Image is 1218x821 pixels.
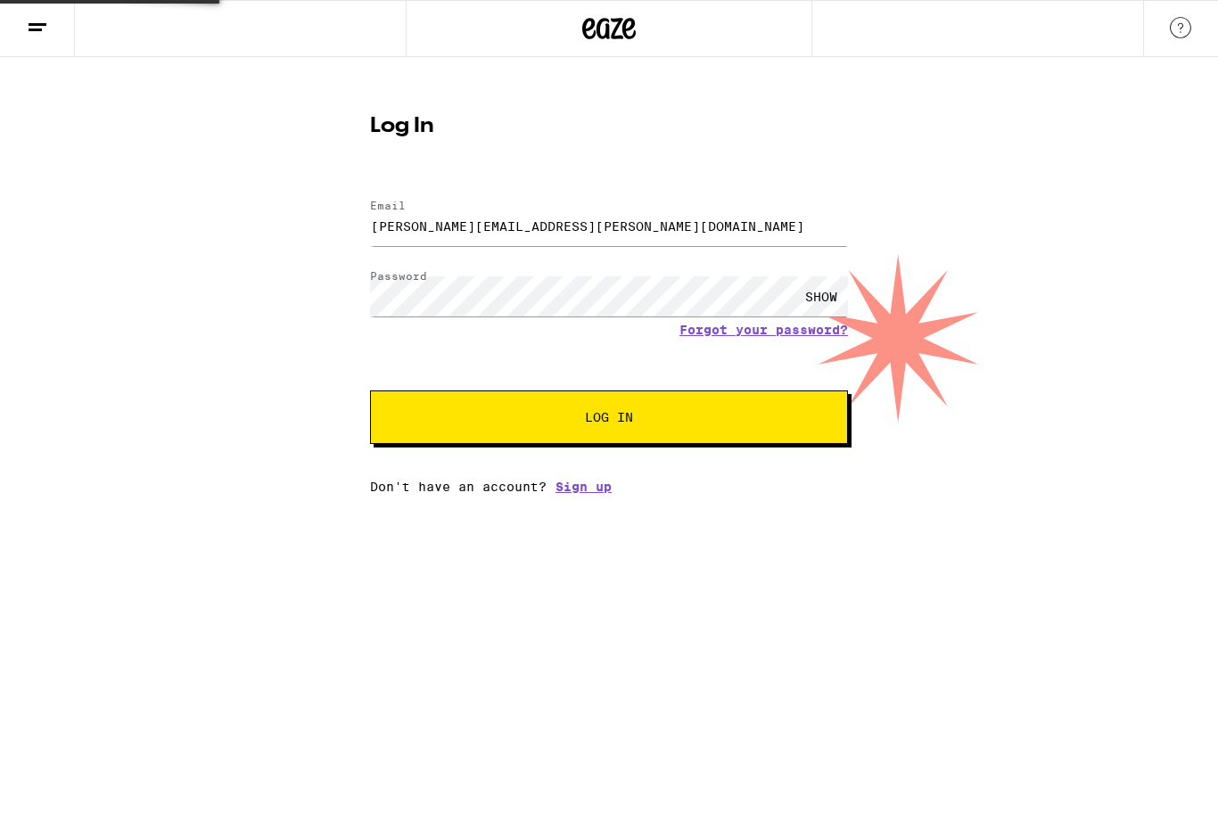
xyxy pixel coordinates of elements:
[370,390,848,444] button: Log In
[370,116,848,137] h1: Log In
[585,411,633,423] span: Log In
[556,480,612,494] a: Sign up
[794,276,848,316] div: SHOW
[370,270,427,282] label: Password
[370,480,848,494] div: Don't have an account?
[370,200,406,211] label: Email
[370,206,848,246] input: Email
[679,323,848,337] a: Forgot your password?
